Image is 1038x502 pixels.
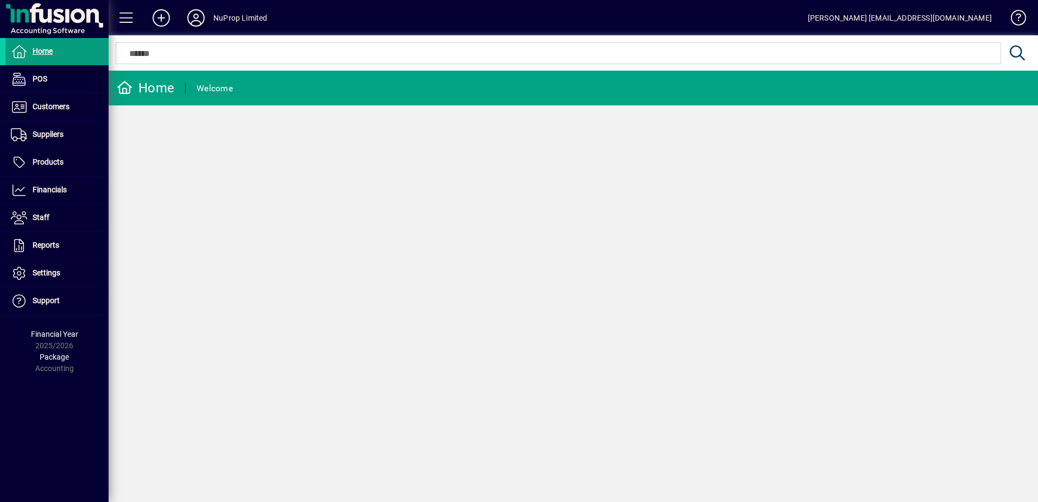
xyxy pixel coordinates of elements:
[179,8,213,28] button: Profile
[33,185,67,194] span: Financials
[1003,2,1024,37] a: Knowledge Base
[5,66,109,93] a: POS
[144,8,179,28] button: Add
[33,213,49,222] span: Staff
[5,177,109,204] a: Financials
[33,296,60,305] span: Support
[33,268,60,277] span: Settings
[117,79,174,97] div: Home
[33,241,59,249] span: Reports
[213,9,267,27] div: NuProp Limited
[808,9,992,27] div: [PERSON_NAME] [EMAIL_ADDRESS][DOMAIN_NAME]
[5,204,109,231] a: Staff
[33,74,47,83] span: POS
[31,330,78,338] span: Financial Year
[5,121,109,148] a: Suppliers
[5,260,109,287] a: Settings
[33,47,53,55] span: Home
[33,130,64,139] span: Suppliers
[197,80,233,97] div: Welcome
[33,158,64,166] span: Products
[5,93,109,121] a: Customers
[40,353,69,361] span: Package
[5,149,109,176] a: Products
[5,232,109,259] a: Reports
[5,287,109,315] a: Support
[33,102,69,111] span: Customers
